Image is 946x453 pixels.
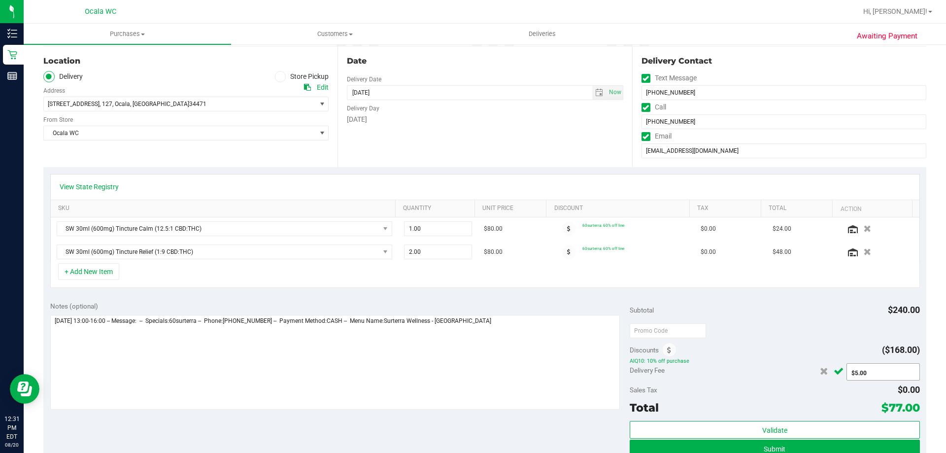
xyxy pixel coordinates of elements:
a: Unit Price [482,205,542,212]
p: 08/20 [4,441,19,449]
div: Copy address to clipboard [304,82,311,93]
a: Purchases [24,24,231,44]
span: $80.00 [484,224,503,234]
span: $48.00 [773,247,791,257]
span: $0.00 [701,247,716,257]
div: Delivery Contact [642,55,926,67]
div: Edit [317,82,329,93]
span: Hi, [PERSON_NAME]! [863,7,927,15]
div: [DATE] [347,114,623,125]
label: Text Message [642,71,697,85]
span: Validate [762,426,787,434]
span: 60surterra: 60% off line [582,246,624,251]
label: Email [642,129,672,143]
span: $0.00 [898,384,920,395]
span: Discounts [630,341,659,359]
span: Ocala WC [44,126,316,140]
label: Store Pickup [275,71,329,82]
span: $77.00 [881,401,920,415]
label: Address [43,86,65,95]
span: ($168.00) [882,345,920,355]
input: 1.00 [405,222,472,236]
a: Deliveries [439,24,646,44]
iframe: Resource center [10,374,39,404]
span: $80.00 [484,247,503,257]
span: Deliveries [515,30,569,38]
button: Cancel button [817,363,831,380]
input: Format: (999) 999-9999 [642,114,926,129]
span: 60surterra: 60% off line [582,223,624,228]
button: + Add New Item [58,263,119,280]
a: Quantity [403,205,471,212]
span: Sales Tax [630,386,657,394]
span: select [592,86,607,100]
a: Tax [697,205,757,212]
p: 12:31 PM EDT [4,415,19,441]
button: Validate [630,421,919,439]
span: SW 30ml (600mg) Tincture Calm (12.5:1 CBD:THC) [57,222,379,236]
div: Location [43,55,329,67]
a: View State Registry [60,182,119,192]
a: Customers [231,24,439,44]
span: Set Current date [607,85,623,100]
inline-svg: Reports [7,71,17,81]
label: From Store [43,115,73,124]
span: , 127 [100,101,112,107]
span: Ocala WC [85,7,116,16]
label: Delivery Day [347,104,379,113]
span: [STREET_ADDRESS] [48,101,100,107]
label: Delivery [43,71,83,82]
span: NO DATA FOUND [57,244,392,259]
span: select [607,86,623,100]
button: Cancel button [831,363,846,380]
span: Purchases [24,30,231,38]
div: Date [347,55,623,67]
span: Submit [764,445,785,453]
label: Delivery Date [347,75,381,84]
th: Action [832,200,912,218]
span: Subtotal [630,306,654,314]
span: $0.00 [701,224,716,234]
span: Awaiting Payment [857,31,917,42]
inline-svg: Retail [7,50,17,60]
span: NO DATA FOUND [57,221,392,236]
a: Total [769,205,829,212]
a: Discount [554,205,686,212]
span: Total [630,401,659,415]
input: 2.00 [405,245,472,259]
span: , Ocala [112,101,130,107]
span: AIQ10: 10% off purchase [630,358,919,365]
span: select [316,126,328,140]
span: $24.00 [773,224,791,234]
span: SW 30ml (600mg) Tincture Relief (1:9 CBD:THC) [57,245,379,259]
span: Notes (optional) [50,302,98,310]
span: $240.00 [888,305,920,315]
label: Call [642,100,666,114]
inline-svg: Inventory [7,29,17,38]
input: Promo Code [630,323,706,338]
input: $5.00 [847,366,919,380]
span: , [GEOGRAPHIC_DATA] [130,101,189,107]
span: Delivery Fee [630,366,665,374]
span: Customers [232,30,438,38]
a: SKU [58,205,392,212]
span: 34471 [189,101,206,107]
span: select [316,97,328,111]
input: Format: (999) 999-9999 [642,85,926,100]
